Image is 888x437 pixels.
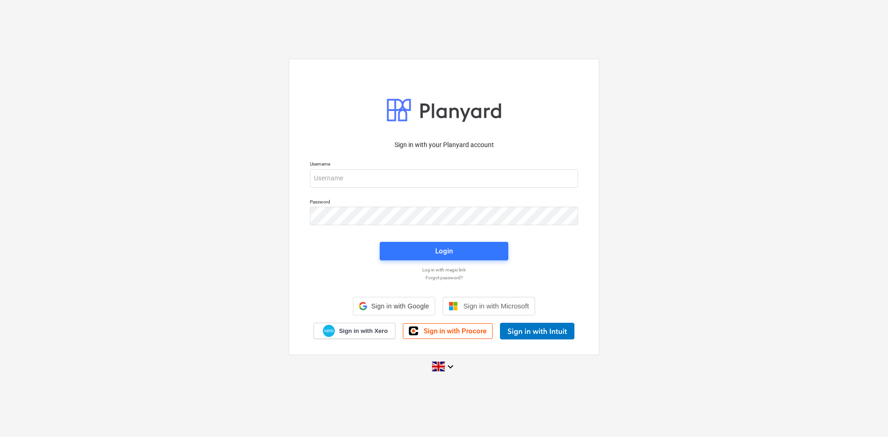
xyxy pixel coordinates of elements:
[305,275,583,281] a: Forgot password?
[424,327,487,335] span: Sign in with Procore
[463,302,529,310] span: Sign in with Microsoft
[310,169,578,188] input: Username
[305,267,583,273] a: Log in with magic link
[310,199,578,207] p: Password
[403,323,493,339] a: Sign in with Procore
[323,325,335,337] img: Xero logo
[353,297,435,315] div: Sign in with Google
[435,245,453,257] div: Login
[339,327,388,335] span: Sign in with Xero
[445,361,456,372] i: keyboard_arrow_down
[449,302,458,311] img: Microsoft logo
[310,140,578,150] p: Sign in with your Planyard account
[380,242,508,260] button: Login
[314,323,396,339] a: Sign in with Xero
[310,161,578,169] p: Username
[371,302,429,310] span: Sign in with Google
